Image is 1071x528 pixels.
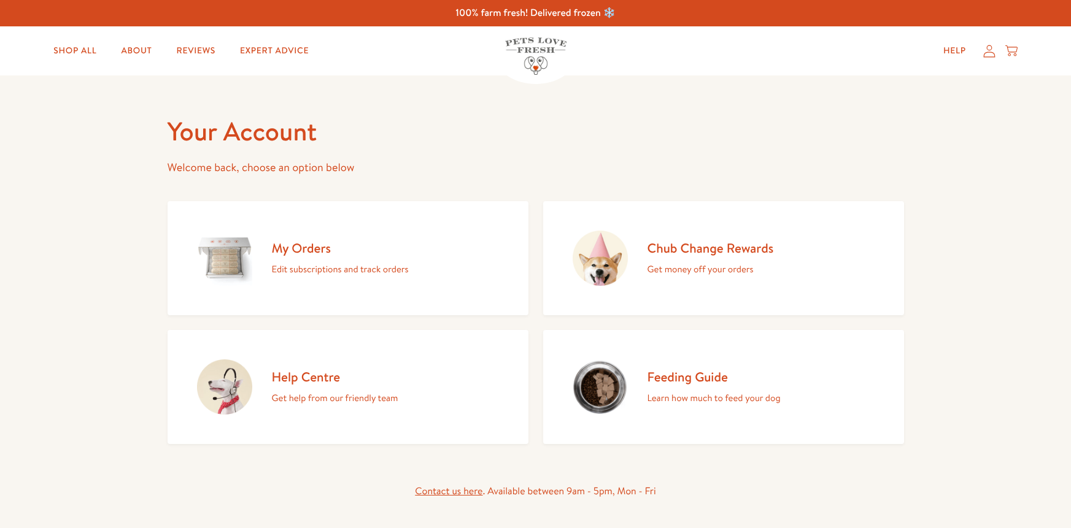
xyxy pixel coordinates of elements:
[648,261,774,277] p: Get money off your orders
[648,369,781,385] h2: Feeding Guide
[648,240,774,256] h2: Chub Change Rewards
[168,158,904,177] p: Welcome back, choose an option below
[934,39,976,63] a: Help
[543,330,904,444] a: Feeding Guide Learn how much to feed your dog
[415,484,482,498] a: Contact us here
[272,390,398,406] p: Get help from our friendly team
[272,240,409,256] h2: My Orders
[168,115,904,148] h1: Your Account
[272,369,398,385] h2: Help Centre
[543,201,904,315] a: Chub Change Rewards Get money off your orders
[505,37,566,75] img: Pets Love Fresh
[44,39,106,63] a: Shop All
[648,390,781,406] p: Learn how much to feed your dog
[168,330,528,444] a: Help Centre Get help from our friendly team
[111,39,161,63] a: About
[168,201,528,315] a: My Orders Edit subscriptions and track orders
[272,261,409,277] p: Edit subscriptions and track orders
[167,39,225,63] a: Reviews
[168,483,904,500] div: . Available between 9am - 5pm, Mon - Fri
[230,39,319,63] a: Expert Advice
